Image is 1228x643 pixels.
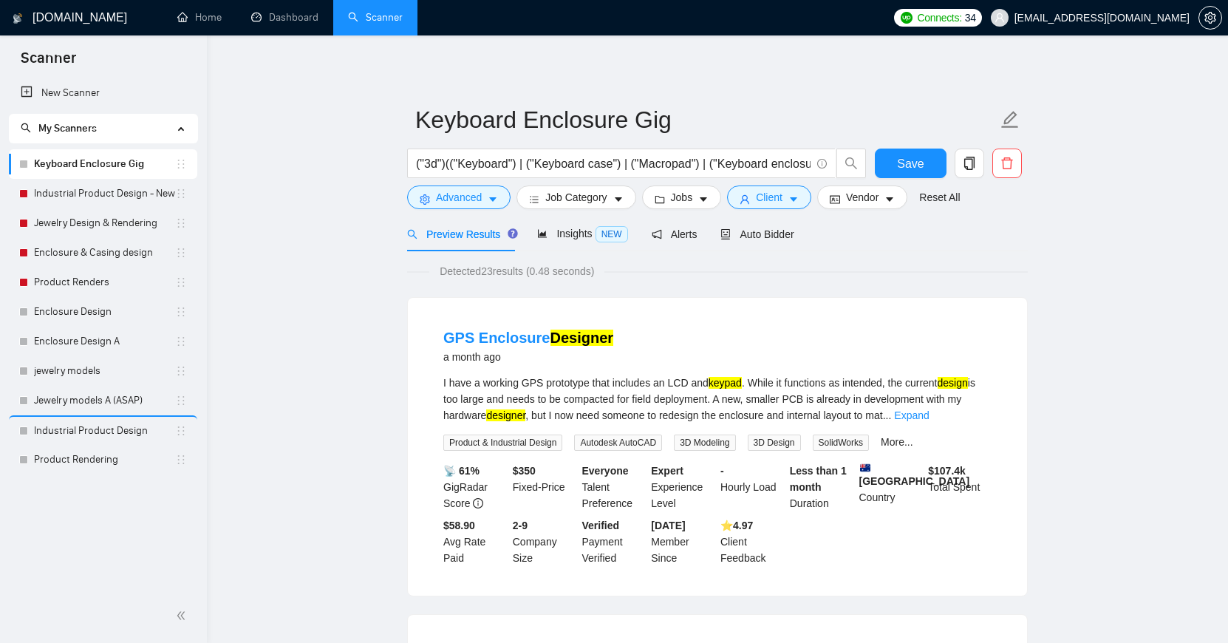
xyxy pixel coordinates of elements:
span: bars [529,194,539,205]
span: user [740,194,750,205]
span: NEW [596,226,628,242]
span: setting [420,194,430,205]
a: Industrial Product Design - New [34,179,175,208]
div: Tooltip anchor [506,227,519,240]
a: Industrial Product Design [34,416,175,446]
li: Product Rendering [9,445,197,474]
span: 3D Modeling [674,435,735,451]
a: Jewelry models A (ASAP) [34,386,175,415]
a: Product Renders [34,268,175,297]
li: New Scanner [9,78,197,108]
button: userClientcaret-down [727,186,811,209]
button: folderJobscaret-down [642,186,722,209]
div: Member Since [648,517,717,566]
span: Save [897,154,924,173]
span: Job Category [545,189,607,205]
a: More... [881,436,913,448]
span: user [995,13,1005,23]
a: Enclosure Design [34,297,175,327]
span: search [837,157,865,170]
li: Industrial Product Design [9,415,197,445]
span: Alerts [652,228,697,240]
mark: design [938,377,968,389]
b: ⭐️ 4.97 [720,520,753,531]
span: ... [883,409,892,421]
span: holder [175,247,187,259]
span: Detected 23 results (0.48 seconds) [429,263,604,279]
button: setting [1198,6,1222,30]
button: barsJob Categorycaret-down [516,186,635,209]
a: homeHome [177,11,222,24]
span: robot [720,229,731,239]
span: SolidWorks [813,435,869,451]
a: setting [1198,12,1222,24]
b: $ 350 [513,465,536,477]
li: Enclosure Design [9,297,197,327]
span: setting [1199,12,1221,24]
span: caret-down [884,194,895,205]
li: Enclosure & Casing design [9,238,197,268]
div: Country [856,463,926,511]
a: searchScanner [348,11,403,24]
span: copy [955,157,983,170]
img: logo [13,7,23,30]
b: Expert [651,465,683,477]
span: holder [175,336,187,347]
a: Expand [894,409,929,421]
div: Talent Preference [579,463,649,511]
span: Scanner [9,47,88,78]
li: Product Renders [9,268,197,297]
span: folder [655,194,665,205]
div: GigRadar Score [440,463,510,511]
span: notification [652,229,662,239]
div: Company Size [510,517,579,566]
a: Enclosure Design A [34,327,175,356]
div: Duration [787,463,856,511]
div: Total Spent [925,463,995,511]
span: Insights [537,228,627,239]
mark: keypad [709,377,742,389]
span: holder [175,158,187,170]
a: Jewelry Design & Rendering [34,208,175,238]
span: caret-down [788,194,799,205]
span: caret-down [613,194,624,205]
li: jewelry models [9,356,197,386]
b: Verified [582,520,620,531]
a: dashboardDashboard [251,11,318,24]
span: delete [993,157,1021,170]
span: holder [175,425,187,437]
span: 3D Design [748,435,801,451]
span: Vendor [846,189,879,205]
span: Autodesk AutoCAD [574,435,662,451]
button: delete [992,149,1022,178]
span: holder [175,306,187,318]
span: edit [1000,110,1020,129]
span: holder [175,365,187,377]
span: holder [175,276,187,288]
b: 📡 61% [443,465,480,477]
span: caret-down [698,194,709,205]
span: holder [175,395,187,406]
a: Keyboard Enclosure Gig [34,149,175,179]
li: Jewelry Design & Rendering [9,208,197,238]
span: holder [175,454,187,466]
span: Auto Bidder [720,228,794,240]
button: idcardVendorcaret-down [817,186,907,209]
li: Jewelry models A (ASAP) [9,386,197,415]
span: holder [175,188,187,200]
span: double-left [176,608,191,623]
span: idcard [830,194,840,205]
b: [GEOGRAPHIC_DATA] [859,463,970,487]
span: 34 [965,10,976,26]
span: Client [756,189,782,205]
li: Keyboard Enclosure Gig [9,149,197,179]
input: Search Freelance Jobs... [416,154,811,173]
a: New Scanner [21,78,185,108]
a: Reset All [919,189,960,205]
div: Payment Verified [579,517,649,566]
input: Scanner name... [415,101,997,138]
button: settingAdvancedcaret-down [407,186,511,209]
span: info-circle [817,159,827,169]
span: holder [175,217,187,229]
span: Connects: [917,10,961,26]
